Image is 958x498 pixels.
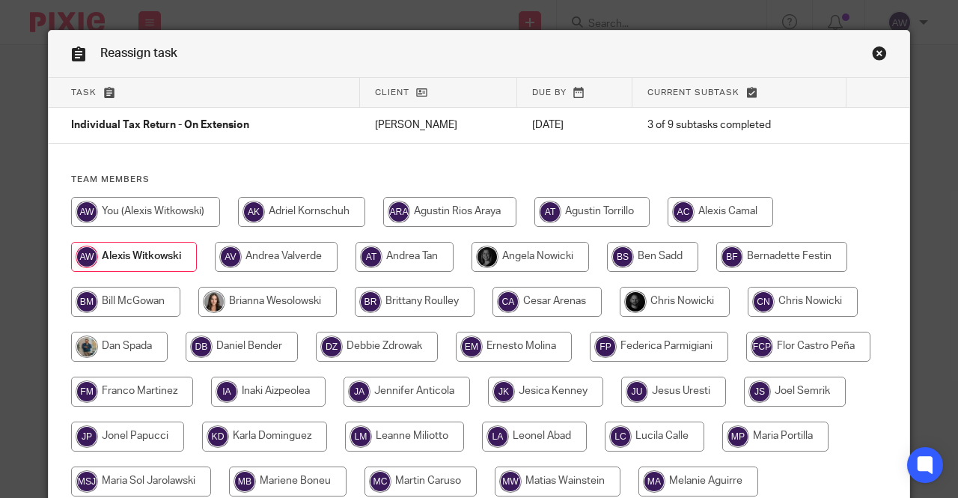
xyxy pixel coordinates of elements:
[872,46,887,66] a: Close this dialog window
[375,88,409,97] span: Client
[100,47,177,59] span: Reassign task
[632,108,846,144] td: 3 of 9 subtasks completed
[375,118,502,133] p: [PERSON_NAME]
[71,174,887,186] h4: Team members
[71,121,249,131] span: Individual Tax Return - On Extension
[532,118,617,133] p: [DATE]
[647,88,739,97] span: Current subtask
[532,88,567,97] span: Due by
[71,88,97,97] span: Task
